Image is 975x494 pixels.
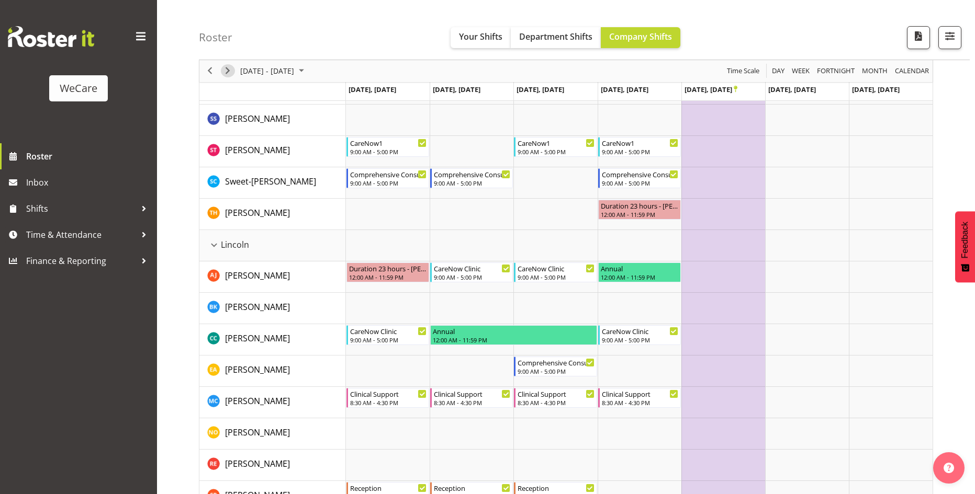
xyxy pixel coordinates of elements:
div: Reception [518,482,594,493]
div: 9:00 AM - 5:00 PM [350,147,427,156]
div: CareNow1 [602,137,678,148]
div: Amy Johannsen"s event - CareNow Clinic Begin From Wednesday, November 12, 2025 at 9:00:00 AM GMT+... [514,262,597,282]
span: [DATE] - [DATE] [239,65,295,78]
span: [PERSON_NAME] [225,144,290,156]
div: 8:30 AM - 4:30 PM [602,398,678,407]
img: help-xxl-2.png [944,463,954,473]
div: next period [219,60,237,82]
td: Rachel Els resource [199,450,346,481]
span: [DATE], [DATE] [768,85,816,94]
div: CareNow Clinic [434,263,510,273]
div: CareNow Clinic [602,326,678,336]
span: Inbox [26,175,152,190]
a: Sweet-[PERSON_NAME] [225,175,316,188]
div: 8:30 AM - 4:30 PM [350,398,427,407]
span: [PERSON_NAME] [225,270,290,281]
span: Time Scale [726,65,760,78]
div: 12:00 AM - 11:59 PM [349,273,427,281]
div: Simone Turner"s event - CareNow1 Begin From Monday, November 10, 2025 at 9:00:00 AM GMT+13:00 End... [346,137,429,157]
div: Simone Turner"s event - CareNow1 Begin From Thursday, November 13, 2025 at 9:00:00 AM GMT+13:00 E... [598,137,681,157]
span: [DATE], [DATE] [852,85,900,94]
button: Your Shifts [451,27,511,48]
div: Clinical Support [434,388,510,399]
span: Day [771,65,786,78]
div: Mary Childs"s event - Clinical Support Begin From Tuesday, November 11, 2025 at 8:30:00 AM GMT+13... [430,388,513,408]
td: Tillie Hollyer resource [199,199,346,230]
span: [PERSON_NAME] [225,113,290,124]
div: Ena Advincula"s event - Comprehensive Consult Begin From Wednesday, November 12, 2025 at 9:00:00 ... [514,357,597,376]
div: Comprehensive Consult [602,169,678,179]
div: 9:00 AM - 5:00 PM [602,336,678,344]
button: Company Shifts [601,27,680,48]
div: Annual [433,326,594,336]
span: [PERSON_NAME] [225,395,290,407]
div: WeCare [60,81,97,96]
span: Feedback [960,222,970,258]
span: calendar [894,65,930,78]
div: Sweet-Lin Chan"s event - Comprehensive Consult Begin From Tuesday, November 11, 2025 at 9:00:00 A... [430,168,513,188]
button: Feedback - Show survey [955,211,975,282]
td: Charlotte Courtney resource [199,324,346,355]
div: 12:00 AM - 11:59 PM [601,210,678,219]
div: Reception [350,482,427,493]
div: CareNow Clinic [518,263,594,273]
div: Charlotte Courtney"s event - CareNow Clinic Begin From Thursday, November 13, 2025 at 9:00:00 AM ... [598,325,681,345]
div: Annual [601,263,678,273]
div: 9:00 AM - 5:00 PM [434,179,510,187]
span: [DATE], [DATE] [517,85,564,94]
div: Mary Childs"s event - Clinical Support Begin From Monday, November 10, 2025 at 8:30:00 AM GMT+13:... [346,388,429,408]
a: [PERSON_NAME] [225,395,290,407]
span: Month [861,65,889,78]
div: previous period [201,60,219,82]
span: Shifts [26,201,136,216]
img: Rosterit website logo [8,26,94,47]
div: Clinical Support [602,388,678,399]
td: Brian Ko resource [199,293,346,324]
td: Lincoln resource [199,230,346,261]
div: Mary Childs"s event - Clinical Support Begin From Wednesday, November 12, 2025 at 8:30:00 AM GMT+... [514,388,597,408]
a: [PERSON_NAME] [225,363,290,376]
div: Charlotte Courtney"s event - CareNow Clinic Begin From Monday, November 10, 2025 at 9:00:00 AM GM... [346,325,429,345]
div: 9:00 AM - 5:00 PM [350,179,427,187]
span: [DATE], [DATE] [433,85,480,94]
button: November 2025 [239,65,309,78]
span: Finance & Reporting [26,253,136,269]
td: Simone Turner resource [199,136,346,167]
div: CareNow1 [350,137,427,148]
div: 9:00 AM - 5:00 PM [602,179,678,187]
button: Fortnight [815,65,857,78]
div: 8:30 AM - 4:30 PM [434,398,510,407]
span: Sweet-[PERSON_NAME] [225,176,316,187]
span: Your Shifts [459,31,502,42]
div: 9:00 AM - 5:00 PM [518,273,594,281]
span: [PERSON_NAME] [225,427,290,438]
span: Fortnight [816,65,856,78]
span: [DATE], [DATE] [685,85,737,94]
div: Clinical Support [518,388,594,399]
div: 9:00 AM - 5:00 PM [602,147,678,156]
a: [PERSON_NAME] [225,457,290,470]
td: Amy Johannsen resource [199,261,346,293]
div: Comprehensive Consult [434,169,510,179]
span: [PERSON_NAME] [225,207,290,219]
div: November 10 - 16, 2025 [237,60,310,82]
div: 12:00 AM - 11:59 PM [433,336,594,344]
span: [DATE], [DATE] [349,85,396,94]
a: [PERSON_NAME] [225,269,290,282]
button: Time Scale [725,65,761,78]
button: Timeline Month [860,65,890,78]
span: [PERSON_NAME] [225,332,290,344]
span: Time & Attendance [26,227,136,243]
button: Next [221,65,235,78]
div: Sweet-Lin Chan"s event - Comprehensive Consult Begin From Thursday, November 13, 2025 at 9:00:00 ... [598,168,681,188]
button: Previous [203,65,217,78]
div: Comprehensive Consult [518,357,594,367]
div: 12:00 AM - 11:59 PM [601,273,678,281]
button: Download a PDF of the roster according to the set date range. [907,26,930,49]
td: Natasha Ottley resource [199,418,346,450]
div: 9:00 AM - 5:00 PM [350,336,427,344]
div: CareNow1 [518,137,594,148]
div: 9:00 AM - 5:00 PM [434,273,510,281]
span: Lincoln [221,238,249,251]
